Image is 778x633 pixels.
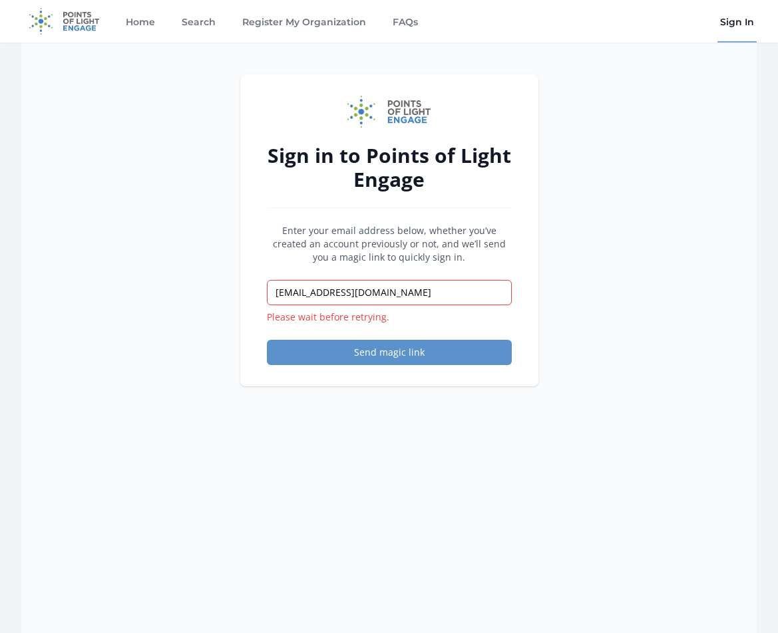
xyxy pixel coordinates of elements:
p: Enter your email address below, whether you’ve created an account previously or not, and we’ll se... [267,224,512,264]
h2: Sign in to Points of Light Engage [267,144,512,191]
input: Email address [267,280,512,305]
button: Send magic link [267,340,512,365]
p: Please wait before retrying. [267,311,512,324]
img: Points of Light Engage logo [347,96,431,128]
